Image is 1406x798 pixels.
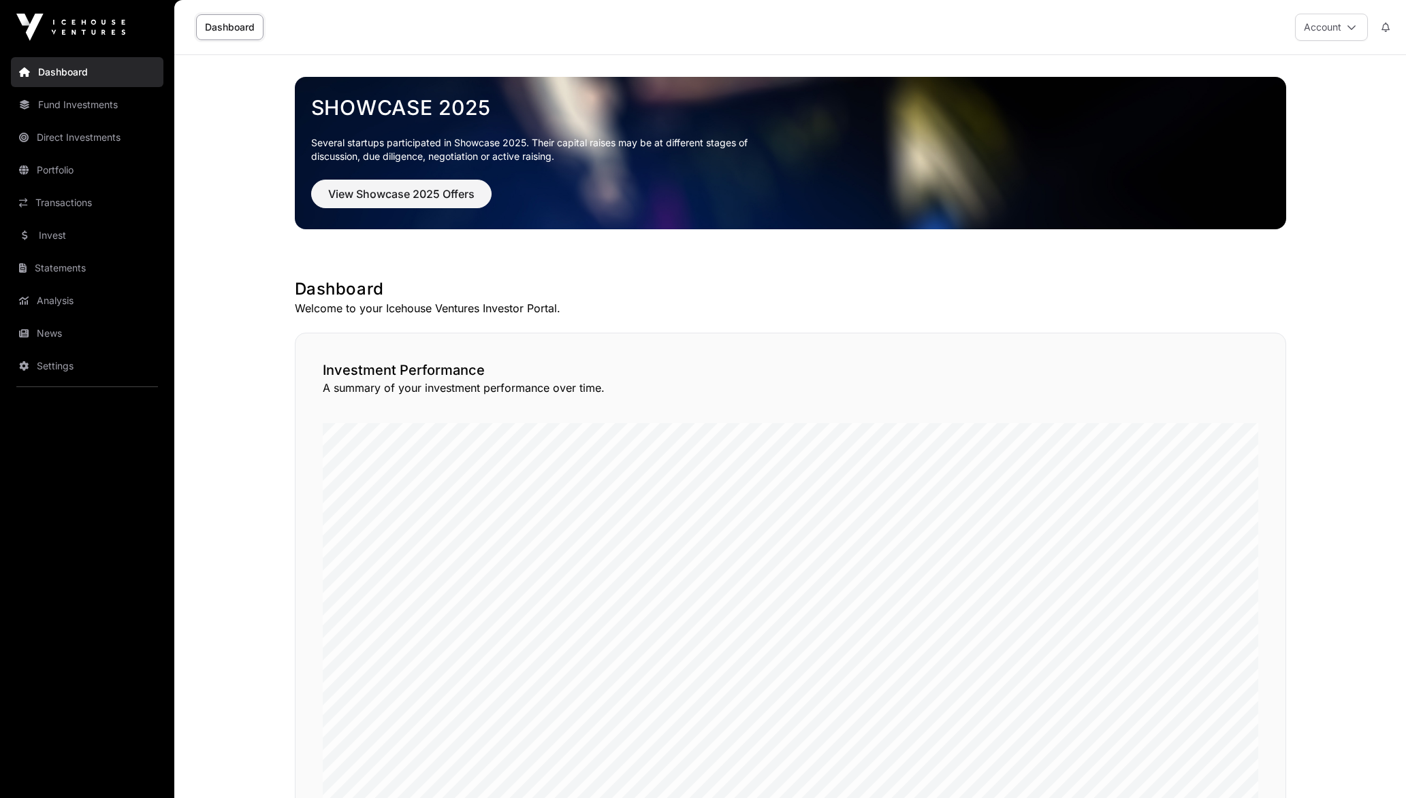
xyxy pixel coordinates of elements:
[11,90,163,120] a: Fund Investments
[11,122,163,152] a: Direct Investments
[311,136,769,163] p: Several startups participated in Showcase 2025. Their capital raises may be at different stages o...
[196,14,263,40] a: Dashboard
[323,361,1258,380] h2: Investment Performance
[11,253,163,283] a: Statements
[1295,14,1368,41] button: Account
[311,180,492,208] button: View Showcase 2025 Offers
[11,220,163,250] a: Invest
[295,77,1286,229] img: Showcase 2025
[11,318,163,348] a: News
[311,95,1270,120] a: Showcase 2025
[11,155,163,185] a: Portfolio
[11,57,163,87] a: Dashboard
[323,380,1258,396] p: A summary of your investment performance over time.
[11,286,163,316] a: Analysis
[311,193,492,207] a: View Showcase 2025 Offers
[11,188,163,218] a: Transactions
[295,300,1286,316] p: Welcome to your Icehouse Ventures Investor Portal.
[295,278,1286,300] h1: Dashboard
[16,14,125,41] img: Icehouse Ventures Logo
[328,186,475,202] span: View Showcase 2025 Offers
[11,351,163,381] a: Settings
